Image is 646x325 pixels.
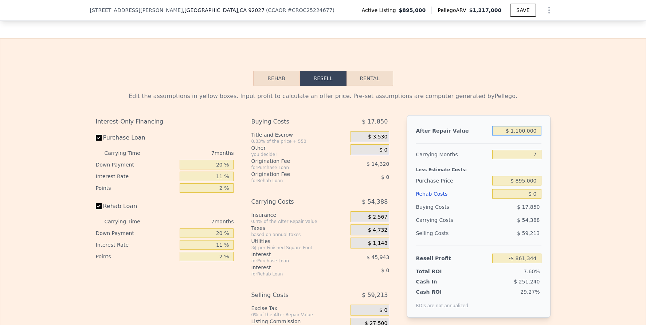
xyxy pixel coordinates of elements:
[416,187,489,200] div: Rehab Costs
[96,203,102,209] input: Rehab Loan
[367,161,389,167] span: $ 14,320
[381,267,389,273] span: $ 0
[379,307,387,314] span: $ 0
[251,178,332,184] div: for Rehab Loan
[251,195,332,208] div: Carrying Costs
[96,239,177,251] div: Interest Rate
[520,289,540,295] span: 29.27%
[251,271,332,277] div: for Rehab Loan
[105,147,152,159] div: Carrying Time
[517,230,540,236] span: $ 59,213
[416,295,468,309] div: ROIs are not annualized
[416,148,489,161] div: Carrying Months
[517,217,540,223] span: $ 54,388
[524,269,540,274] span: 7.60%
[96,182,177,194] div: Points
[251,251,332,258] div: Interest
[105,216,152,227] div: Carrying Time
[362,195,388,208] span: $ 54,388
[367,254,389,260] span: $ 45,943
[416,288,468,295] div: Cash ROI
[96,159,177,171] div: Down Payment
[96,92,551,101] div: Edit the assumptions in yellow boxes. Input profit to calculate an offer price. Pre-set assumptio...
[251,219,348,224] div: 0.4% of the After Repair Value
[251,245,348,251] div: 3¢ per Finished Square Foot
[399,7,426,14] span: $895,000
[253,71,300,86] button: Rehab
[251,131,348,138] div: Title and Escrow
[96,227,177,239] div: Down Payment
[517,204,540,210] span: $ 17,850
[155,216,234,227] div: 7 months
[368,134,387,140] span: $ 3,530
[300,71,347,86] button: Resell
[251,157,332,165] div: Origination Fee
[362,115,388,128] span: $ 17,850
[183,7,265,14] span: , [GEOGRAPHIC_DATA]
[368,214,387,220] span: $ 2,567
[287,7,332,13] span: # CROC25224677
[251,312,348,318] div: 0% of the After Repair Value
[416,227,489,240] div: Selling Costs
[251,238,348,245] div: Utilities
[510,4,536,17] button: SAVE
[96,251,177,262] div: Points
[96,200,177,213] label: Rehab Loan
[438,7,469,14] span: Pellego ARV
[96,171,177,182] div: Interest Rate
[362,7,399,14] span: Active Listing
[251,258,332,264] div: for Purchase Loan
[96,115,234,128] div: Interest-Only Financing
[96,135,102,141] input: Purchase Loan
[238,7,265,13] span: , CA 92027
[251,144,348,152] div: Other
[542,3,556,17] button: Show Options
[368,240,387,247] span: $ 1,148
[251,165,332,171] div: for Purchase Loan
[90,7,183,14] span: [STREET_ADDRESS][PERSON_NAME]
[155,147,234,159] div: 7 months
[416,124,489,137] div: After Repair Value
[416,214,461,227] div: Carrying Costs
[416,268,461,275] div: Total ROI
[416,174,489,187] div: Purchase Price
[416,252,489,265] div: Resell Profit
[416,278,461,285] div: Cash In
[368,227,387,234] span: $ 4,732
[251,115,332,128] div: Buying Costs
[251,305,348,312] div: Excise Tax
[362,289,388,302] span: $ 59,213
[514,279,540,285] span: $ 251,240
[379,147,387,153] span: $ 0
[251,318,348,325] div: Listing Commission
[251,211,348,219] div: Insurance
[251,232,348,238] div: based on annual taxes
[416,161,541,174] div: Less Estimate Costs:
[251,152,348,157] div: you decide!
[266,7,334,14] div: ( )
[381,174,389,180] span: $ 0
[251,224,348,232] div: Taxes
[96,131,177,144] label: Purchase Loan
[251,264,332,271] div: Interest
[469,7,502,13] span: $1,217,000
[251,138,348,144] div: 0.33% of the price + 550
[268,7,286,13] span: CCAOR
[251,289,332,302] div: Selling Costs
[416,200,489,214] div: Buying Costs
[251,171,332,178] div: Origination Fee
[347,71,393,86] button: Rental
